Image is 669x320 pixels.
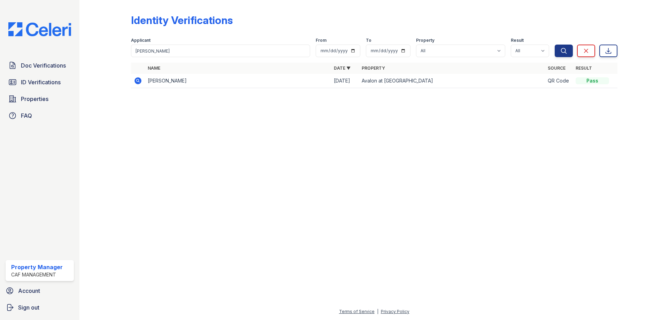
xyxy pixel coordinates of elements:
a: Result [576,65,592,71]
label: To [366,38,371,43]
span: Account [18,287,40,295]
div: Pass [576,77,609,84]
div: | [377,309,378,314]
a: Source [548,65,566,71]
td: [DATE] [331,74,359,88]
label: Applicant [131,38,151,43]
a: Name [148,65,160,71]
div: Property Manager [11,263,63,271]
a: ID Verifications [6,75,74,89]
label: Result [511,38,524,43]
td: QR Code [545,74,573,88]
a: Properties [6,92,74,106]
span: Properties [21,95,48,103]
a: Doc Verifications [6,58,74,72]
span: Doc Verifications [21,61,66,70]
td: Avalon at [GEOGRAPHIC_DATA] [359,74,545,88]
a: Property [362,65,385,71]
a: Sign out [3,301,77,314]
a: Terms of Service [339,309,375,314]
a: Date ▼ [334,65,351,71]
a: Account [3,284,77,298]
div: Identity Verifications [131,14,233,26]
img: CE_Logo_Blue-a8612792a0a2168367f1c8372b55b34899dd931a85d93a1a3d3e32e68fde9ad4.png [3,22,77,36]
a: FAQ [6,109,74,123]
a: Privacy Policy [381,309,409,314]
label: Property [416,38,435,43]
span: FAQ [21,111,32,120]
td: [PERSON_NAME] [145,74,331,88]
div: CAF Management [11,271,63,278]
label: From [316,38,326,43]
span: ID Verifications [21,78,61,86]
span: Sign out [18,303,39,312]
input: Search by name or phone number [131,45,310,57]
